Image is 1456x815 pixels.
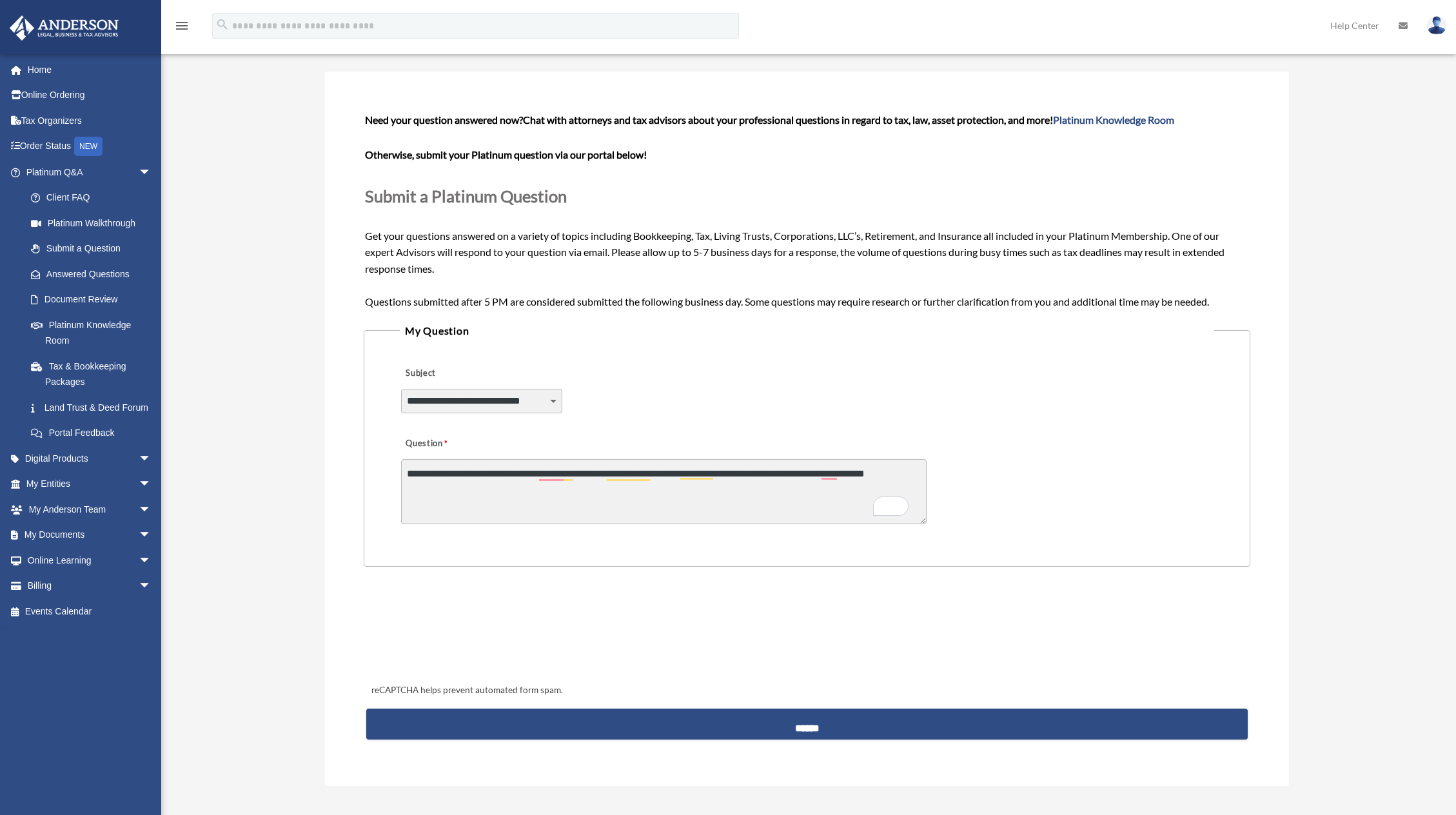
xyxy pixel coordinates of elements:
[9,108,171,133] a: Tax Organizers
[9,446,171,471] a: Digital Productsarrow_drop_down
[9,522,171,548] a: My Documentsarrow_drop_down
[18,287,171,313] a: Document Review
[365,113,1249,308] span: Get your questions answered on a variety of topics including Bookkeeping, Tax, Living Trusts, Cor...
[6,15,123,41] img: Anderson Advisors Platinum Portal
[18,261,171,287] a: Answered Questions
[18,420,171,446] a: Portal Feedback
[365,186,567,206] span: Submit a Platinum Question
[18,236,164,262] a: Submit a Question
[74,137,103,156] div: NEW
[9,133,171,160] a: Order StatusNEW
[139,471,164,498] span: arrow_drop_down
[1053,113,1174,126] a: Platinum Knowledge Room
[18,395,171,420] a: Land Trust & Deed Forum
[139,522,164,549] span: arrow_drop_down
[366,683,1248,698] div: reCAPTCHA helps prevent automated form spam.
[139,547,164,574] span: arrow_drop_down
[18,185,171,211] a: Client FAQ
[365,113,523,126] span: Need your question answered now?
[139,573,164,600] span: arrow_drop_down
[18,312,171,353] a: Platinum Knowledge Room
[9,57,171,83] a: Home
[174,18,190,34] i: menu
[401,459,927,524] textarea: To enrich screen reader interactions, please activate Accessibility in Grammarly extension settings
[401,365,524,383] label: Subject
[139,496,164,523] span: arrow_drop_down
[9,598,171,624] a: Events Calendar
[9,83,171,108] a: Online Ordering
[139,446,164,472] span: arrow_drop_down
[215,17,230,32] i: search
[368,607,564,657] iframe: To enrich screen reader interactions, please activate Accessibility in Grammarly extension settings
[9,496,171,522] a: My Anderson Teamarrow_drop_down
[139,159,164,186] span: arrow_drop_down
[9,573,171,599] a: Billingarrow_drop_down
[523,113,1174,126] span: Chat with attorneys and tax advisors about your professional questions in regard to tax, law, ass...
[9,547,171,573] a: Online Learningarrow_drop_down
[9,471,171,497] a: My Entitiesarrow_drop_down
[9,159,171,185] a: Platinum Q&Aarrow_drop_down
[174,23,190,34] a: menu
[18,210,171,236] a: Platinum Walkthrough
[18,353,171,395] a: Tax & Bookkeeping Packages
[365,148,647,161] b: Otherwise, submit your Platinum question via our portal below!
[400,322,1214,340] legend: My Question
[1427,16,1446,35] img: User Pic
[401,435,501,453] label: Question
